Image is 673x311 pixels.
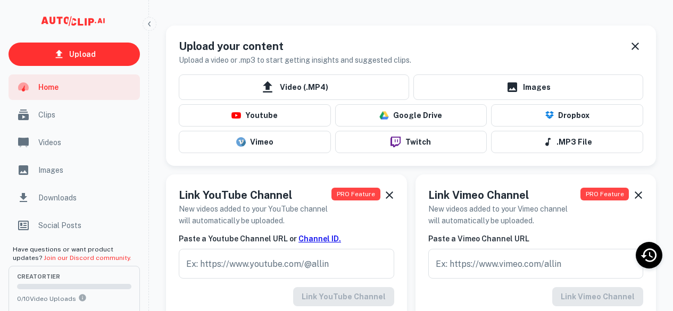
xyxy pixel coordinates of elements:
[236,137,246,147] img: vimeo-logo.svg
[69,48,96,60] p: Upload
[38,192,134,204] span: Downloads
[335,104,487,127] button: Google Drive
[179,131,331,153] button: Vimeo
[491,104,643,127] button: Dropbox
[413,74,644,100] a: Images
[38,220,134,231] span: Social Posts
[636,242,662,268] div: Recent Activity
[17,274,131,280] span: creator Tier
[179,203,331,226] h6: New videos added to your YouTube channel will automatically be uploaded.
[44,254,131,262] a: Join our Discord community.
[38,164,134,176] span: Images
[38,109,134,121] span: Clips
[179,249,394,279] input: Ex: https://www.youtube.com/@allin
[9,74,140,100] a: Home
[9,43,140,66] a: Upload
[179,187,331,203] h5: Link YouTube Channel
[231,112,241,119] img: youtube-logo.png
[335,131,487,153] button: Twitch
[545,111,554,120] img: Dropbox Logo
[17,293,131,304] p: 0 / 10 Video Uploads
[38,81,134,93] span: Home
[9,185,140,211] a: Downloads
[428,233,644,245] h6: Paste a Vimeo Channel URL
[179,233,394,245] h6: Paste a Youtube Channel URL or
[385,187,394,203] button: Dismiss
[9,213,140,238] a: Social Posts
[331,188,380,200] span: PRO Feature
[9,102,140,128] a: Clips
[491,131,643,153] button: .MP3 File
[298,234,341,243] a: Channel ID.
[9,130,140,155] a: Videos
[627,38,643,54] button: Dismiss
[38,137,134,148] span: Videos
[428,203,581,226] h6: New videos added to your Vimeo channel will automatically be uploaded.
[379,111,389,120] img: drive-logo.png
[428,249,644,279] input: Ex: https://www.vimeo.com/allin
[9,157,140,183] a: Images
[633,187,643,203] button: Dismiss
[179,104,331,127] button: Youtube
[78,293,87,302] svg: You can upload 10 videos per month on the creator tier. Upgrade to upload more.
[580,188,629,200] span: PRO Feature
[179,54,411,66] h6: Upload a video or .mp3 to start getting insights and suggested clips.
[179,38,411,54] h5: Upload your content
[386,137,405,147] img: twitch-logo.png
[13,246,131,262] span: Have questions or want product updates?
[179,74,409,100] span: Video (.MP4)
[428,187,581,203] h5: Link Vimeo Channel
